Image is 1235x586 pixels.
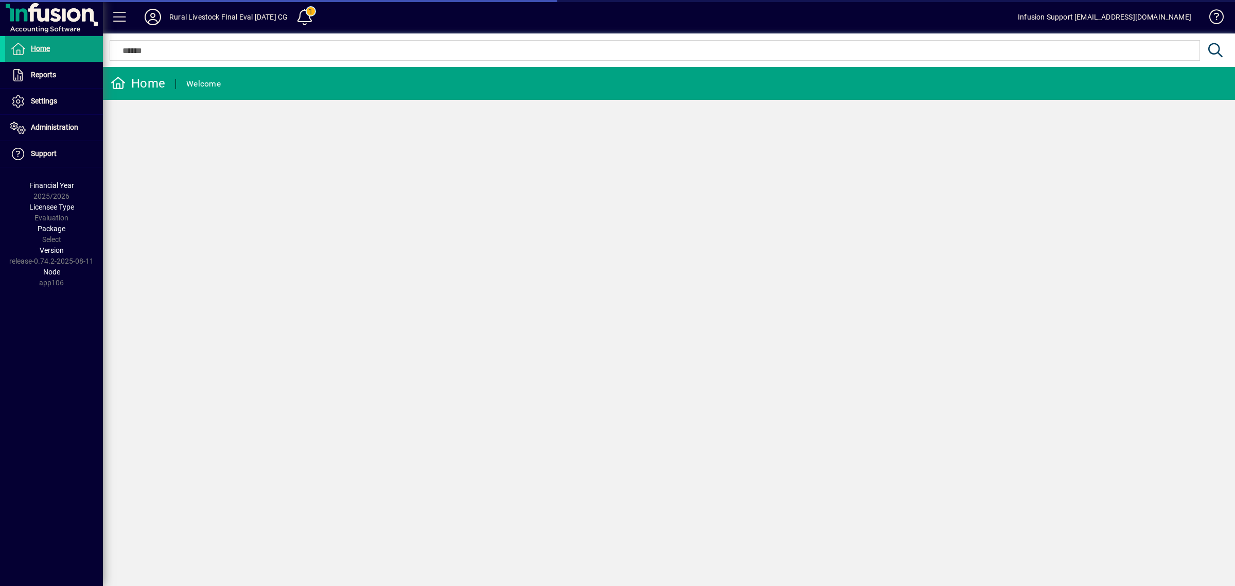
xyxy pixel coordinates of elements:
[1018,9,1191,25] div: Infusion Support [EMAIL_ADDRESS][DOMAIN_NAME]
[5,62,103,88] a: Reports
[1202,2,1222,36] a: Knowledge Base
[169,9,288,25] div: Rural Livestock FInal Eval [DATE] CG
[31,123,78,131] span: Administration
[43,268,60,276] span: Node
[186,76,221,92] div: Welcome
[5,115,103,141] a: Administration
[40,246,64,254] span: Version
[31,97,57,105] span: Settings
[5,141,103,167] a: Support
[31,44,50,53] span: Home
[111,75,165,92] div: Home
[31,71,56,79] span: Reports
[5,89,103,114] a: Settings
[136,8,169,26] button: Profile
[31,149,57,158] span: Support
[29,181,74,189] span: Financial Year
[38,225,65,233] span: Package
[29,203,74,211] span: Licensee Type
